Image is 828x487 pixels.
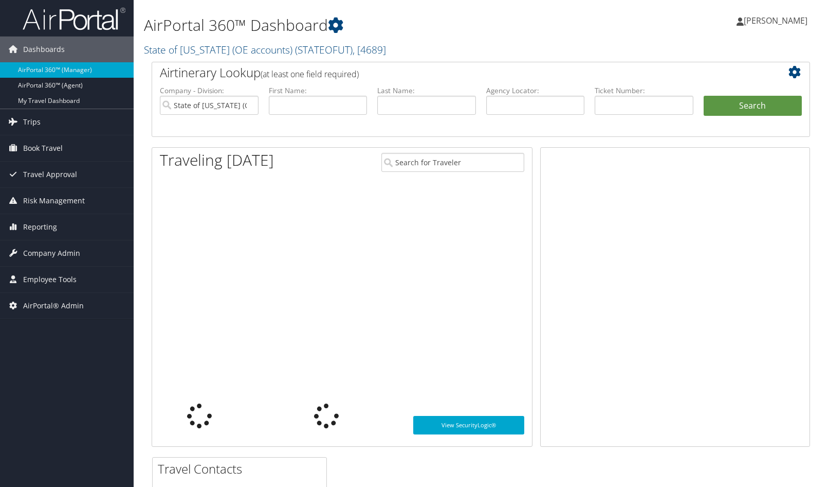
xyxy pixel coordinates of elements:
[595,85,693,96] label: Ticket Number:
[23,109,41,135] span: Trips
[158,460,326,478] h2: Travel Contacts
[269,85,367,96] label: First Name:
[23,267,77,292] span: Employee Tools
[23,240,80,266] span: Company Admin
[353,43,386,57] span: , [ 4689 ]
[160,149,274,171] h1: Traveling [DATE]
[23,135,63,161] span: Book Travel
[261,68,359,80] span: (at least one field required)
[744,15,807,26] span: [PERSON_NAME]
[23,162,77,187] span: Travel Approval
[23,214,57,240] span: Reporting
[144,14,593,36] h1: AirPortal 360™ Dashboard
[23,37,65,62] span: Dashboards
[160,64,747,81] h2: Airtinerary Lookup
[23,7,125,31] img: airportal-logo.png
[144,43,386,57] a: State of [US_STATE] (OE accounts)
[23,188,85,214] span: Risk Management
[704,96,802,116] button: Search
[486,85,585,96] label: Agency Locator:
[160,85,259,96] label: Company - Division:
[295,43,353,57] span: ( STATEOFUT )
[23,293,84,319] span: AirPortal® Admin
[737,5,818,36] a: [PERSON_NAME]
[377,85,476,96] label: Last Name:
[413,416,524,434] a: View SecurityLogic®
[381,153,524,172] input: Search for Traveler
